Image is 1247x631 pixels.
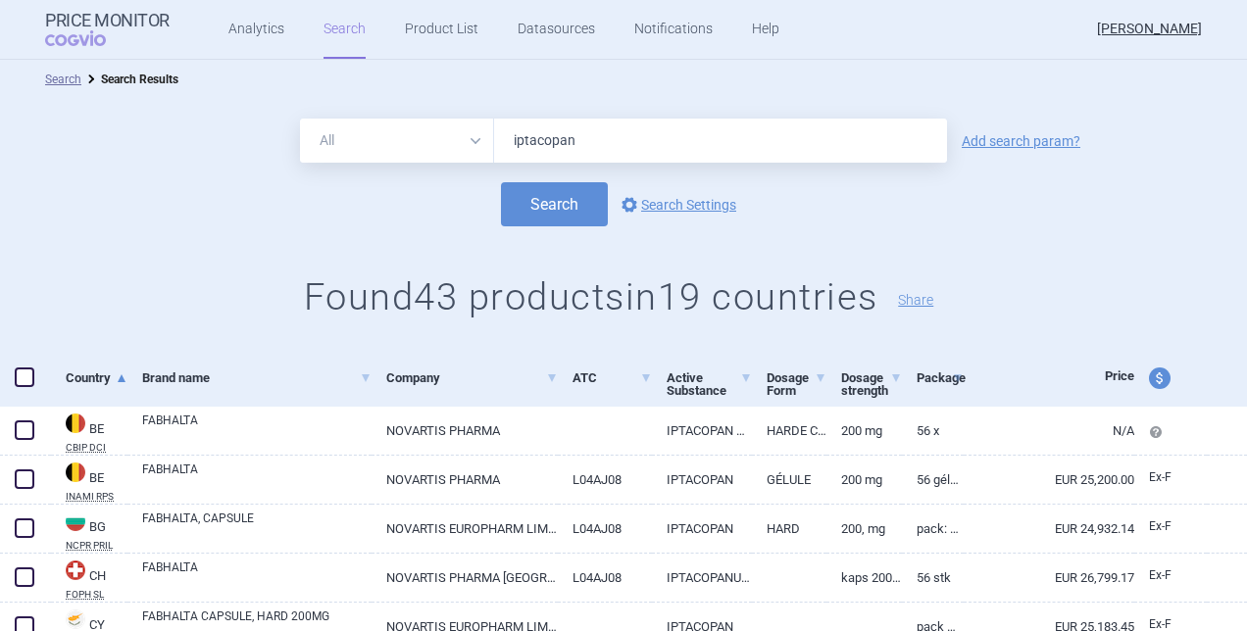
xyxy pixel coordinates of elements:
[558,554,652,602] a: L04AJ08
[573,354,652,402] a: ATC
[66,541,127,551] abbr: NCPR PRIL — National Council on Prices and Reimbursement of Medicinal Products, Bulgaria. Registe...
[902,456,965,504] a: 56 gélules, 200 mg
[1149,568,1172,582] span: Ex-factory price
[917,354,965,402] a: Package
[45,70,81,89] li: Search
[1134,463,1207,493] a: Ex-F
[81,70,178,89] li: Search Results
[902,407,965,455] a: 56 x
[142,461,372,496] a: FABHALTA
[51,461,127,502] a: BEBEINAMI RPS
[964,407,1134,455] a: N/A
[51,510,127,551] a: BGBGNCPR PRIL
[51,558,127,600] a: CHCHFOPH SL
[826,456,901,504] a: 200 mg
[51,412,127,453] a: BEBECBIP DCI
[501,182,608,226] button: Search
[45,73,81,86] a: Search
[964,456,1134,504] a: EUR 25,200.00
[66,413,85,433] img: Belgium
[898,293,933,307] button: Share
[667,354,752,414] a: Active Substance
[101,73,178,86] strong: Search Results
[1149,617,1172,631] span: Ex-factory price
[372,505,559,553] a: NOVARTIS EUROPHARM LIMITED, [GEOGRAPHIC_DATA]
[752,456,826,504] a: GÉLULE
[767,354,826,414] a: Dosage Form
[1105,368,1134,383] span: Price
[66,462,85,482] img: Belgium
[652,505,752,553] a: IPTACOPAN
[1134,561,1207,591] a: Ex-F
[372,407,559,455] a: NOVARTIS PHARMA
[66,354,127,402] a: Country
[652,456,752,504] a: IPTACOPAN
[652,554,752,602] a: IPTACOPANUM
[142,558,372,594] a: FABHALTA
[142,412,372,447] a: FABHALTA
[902,505,965,553] a: Pack: 56, Blister PVC/PE/PVDC/alu
[964,554,1134,602] a: EUR 26,799.17
[45,11,170,30] strong: Price Monitor
[962,134,1080,148] a: Add search param?
[372,456,559,504] a: NOVARTIS PHARMA
[386,354,559,402] a: Company
[66,511,85,531] img: Bulgaria
[902,554,965,602] a: 56 Stk
[558,456,652,504] a: L04AJ08
[841,354,901,414] a: Dosage strength
[142,510,372,545] a: FABHALTA, CAPSULE
[372,554,559,602] a: NOVARTIS PHARMA [GEOGRAPHIC_DATA] AG
[652,407,752,455] a: IPTACOPAN ORAAL 200 MG
[1149,470,1172,484] span: Ex-factory price
[752,505,826,553] a: HARD
[142,354,372,402] a: Brand name
[66,443,127,453] abbr: CBIP DCI — Belgian Center for Pharmacotherapeutic Information (CBIP)
[66,492,127,502] abbr: INAMI RPS — National Institute for Health Disability Insurance, Belgium. Programme web - Médicame...
[45,30,133,46] span: COGVIO
[1149,519,1172,533] span: Ex-factory price
[964,505,1134,553] a: EUR 24,932.14
[618,193,736,217] a: Search Settings
[752,407,826,455] a: HARDE CAPS.
[1134,512,1207,542] a: Ex-F
[826,407,901,455] a: 200 mg
[66,609,85,629] img: Cyprus
[826,554,901,602] a: Kaps 200 mg
[66,590,127,600] abbr: FOPH SL — List of medical products provided by Swiss Federal Office of Public Health (FOPH).
[826,505,901,553] a: 200, mg
[66,560,85,580] img: Switzerland
[45,11,170,48] a: Price MonitorCOGVIO
[558,505,652,553] a: L04AJ08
